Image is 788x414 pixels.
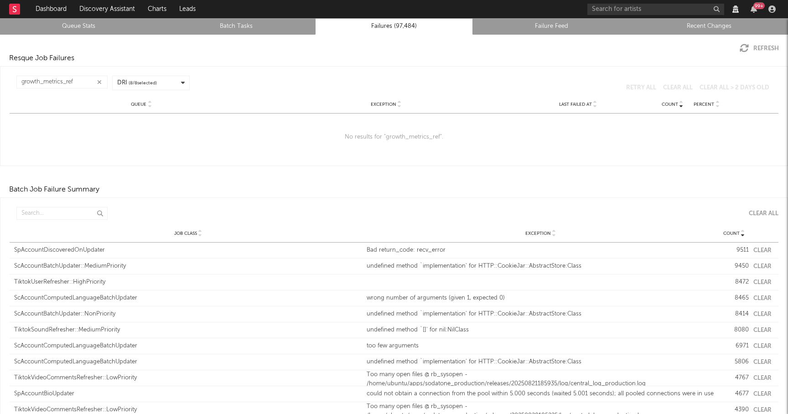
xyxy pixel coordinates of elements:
[719,357,749,367] div: 5806
[10,114,778,161] div: No results for " growth_metrics_ref ".
[14,389,362,398] div: SpAccountBioUpdater
[320,21,468,32] a: Failures (97,484)
[14,262,362,271] div: ScAccountBatchUpdater::MediumPriority
[367,342,715,351] div: too few arguments
[753,279,772,285] button: Clear
[14,357,362,367] div: ScAccountComputedLanguageBatchUpdater
[753,311,772,317] button: Clear
[587,4,724,15] input: Search for artists
[14,294,362,303] div: ScAccountComputedLanguageBatchUpdater
[367,389,715,398] div: could not obtain a connection from the pool within 5.000 seconds (waited 5.001 seconds); all pool...
[719,278,749,287] div: 8472
[719,310,749,319] div: 8414
[719,262,749,271] div: 9450
[753,375,772,381] button: Clear
[719,246,749,255] div: 9511
[16,207,108,220] input: Search...
[367,294,715,303] div: wrong number of arguments (given 1, expected 0)
[129,80,157,87] span: ( 8 / 8 selected)
[700,85,769,91] button: Clear All > 2 Days Old
[719,326,749,335] div: 8080
[14,342,362,351] div: ScAccountComputedLanguageBatchUpdater
[740,44,779,53] button: Refresh
[131,102,146,107] span: Queue
[478,21,626,32] a: Failure Feed
[525,231,551,236] span: Exception
[367,357,715,367] div: undefined method `implementation' for HTTP::CookieJar::AbstractStore:Class
[753,2,765,9] div: 99 +
[367,310,715,319] div: undefined method `implementation' for HTTP::CookieJar::AbstractStore:Class
[753,264,772,269] button: Clear
[16,76,108,88] input: Search...
[9,53,74,64] div: Resque Job Failures
[163,21,311,32] a: Batch Tasks
[719,342,749,351] div: 6971
[14,326,362,335] div: TiktokSoundRefresher::MediumPriority
[753,391,772,397] button: Clear
[174,231,197,236] span: Job Class
[371,102,396,107] span: Exception
[662,102,678,107] span: Count
[753,359,772,365] button: Clear
[753,343,772,349] button: Clear
[117,78,157,88] div: DRI
[14,310,362,319] div: ScAccountBatchUpdater::NonPriority
[367,326,715,335] div: undefined method `[]' for nil:NilClass
[635,21,783,32] a: Recent Changes
[9,184,99,195] div: Batch Job Failure Summary
[753,327,772,333] button: Clear
[719,389,749,398] div: 4677
[751,5,757,13] button: 99+
[753,248,772,254] button: Clear
[719,294,749,303] div: 8465
[14,278,362,287] div: TiktokUserRefresher::HighPriority
[742,211,778,217] button: Clear All
[559,102,592,107] span: Last Failed At
[749,211,778,217] div: Clear All
[753,407,772,413] button: Clear
[367,262,715,271] div: undefined method `implementation' for HTTP::CookieJar::AbstractStore:Class
[5,21,153,32] a: Queue Stats
[14,373,362,383] div: TiktokVideoCommentsRefresher::LowPriority
[626,85,656,91] button: Retry All
[753,295,772,301] button: Clear
[694,102,714,107] span: Percent
[14,246,362,255] div: SpAccountDiscoveredOnUpdater
[723,231,740,236] span: Count
[367,246,715,255] div: Bad return_code: recv_error
[663,85,693,91] button: Clear All
[367,370,715,388] div: Too many open files @ rb_sysopen - /home/ubuntu/apps/sodatone_production/releases/20250821185935/...
[719,373,749,383] div: 4767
